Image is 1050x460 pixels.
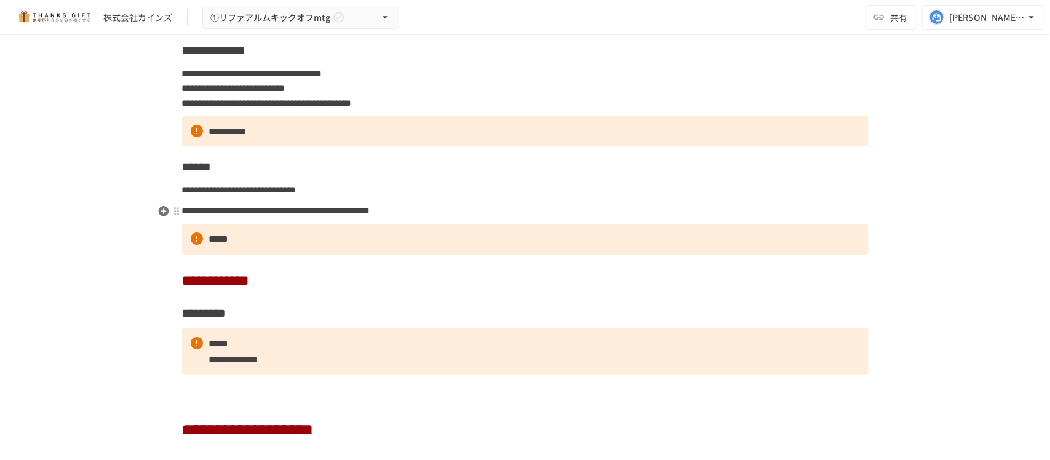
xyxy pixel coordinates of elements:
[202,6,399,30] button: ①リファアルムキックオフmtg
[15,7,93,27] img: mMP1OxWUAhQbsRWCurg7vIHe5HqDpP7qZo7fRoNLXQh
[949,10,1025,25] div: [PERSON_NAME][EMAIL_ADDRESS][DOMAIN_NAME]
[890,10,907,24] span: 共有
[865,5,917,30] button: 共有
[103,11,172,24] div: 株式会社カインズ
[922,5,1045,30] button: [PERSON_NAME][EMAIL_ADDRESS][DOMAIN_NAME]
[210,10,330,25] span: ①リファアルムキックオフmtg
